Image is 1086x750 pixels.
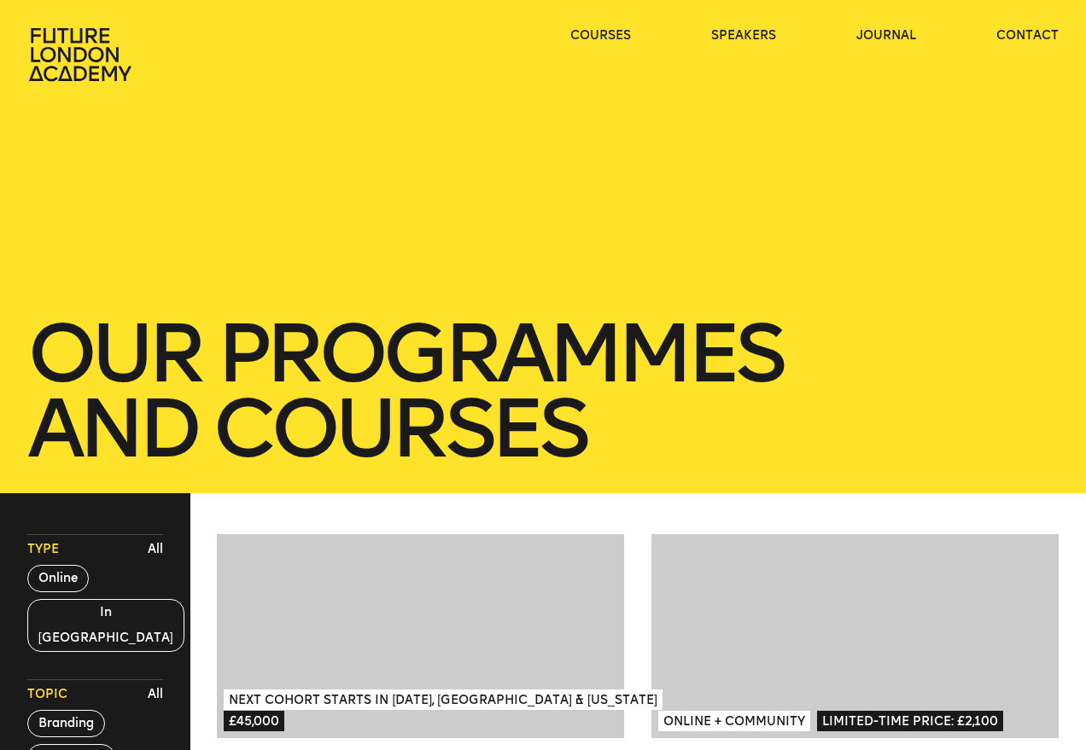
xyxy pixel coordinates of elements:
[996,27,1059,44] a: contact
[856,27,916,44] a: journal
[817,711,1003,731] span: Limited-time price: £2,100
[224,689,662,710] span: Next Cohort Starts in [DATE], [GEOGRAPHIC_DATA] & [US_STATE]
[27,686,67,703] span: Topic
[570,27,631,44] a: courses
[711,27,776,44] a: speakers
[143,682,167,707] button: All
[27,565,89,592] button: Online
[27,599,184,652] button: In [GEOGRAPHIC_DATA]
[27,710,105,737] button: Branding
[143,537,167,562] button: All
[658,711,810,731] span: Online + Community
[27,541,59,558] span: Type
[224,711,284,731] span: £45,000
[27,316,1059,466] h1: our Programmes and courses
